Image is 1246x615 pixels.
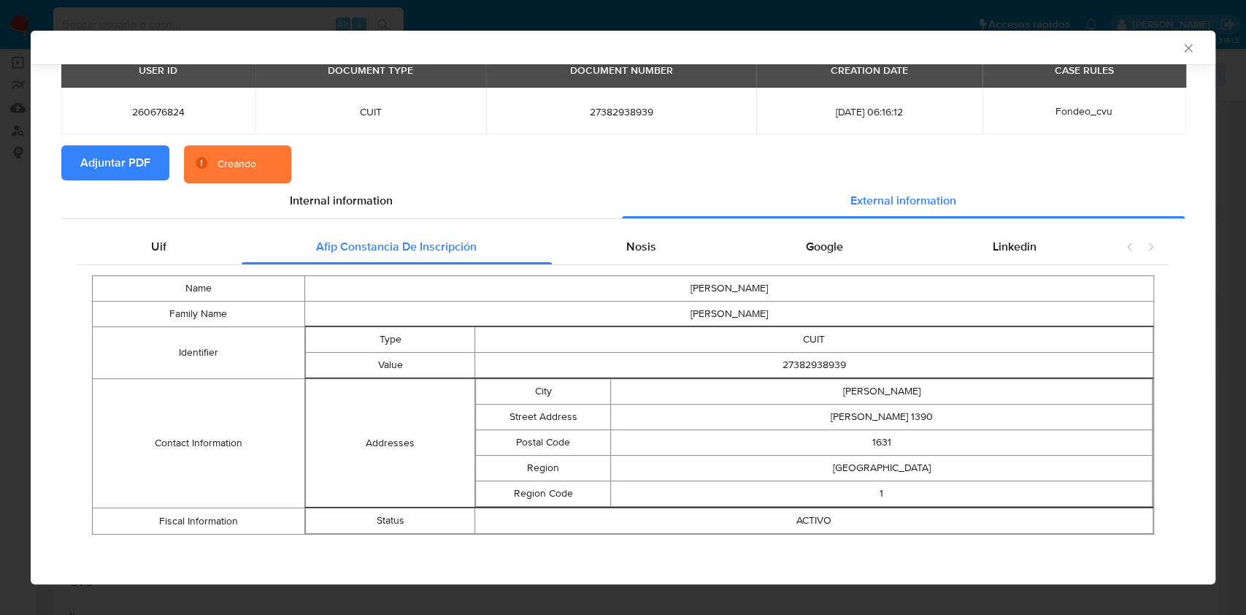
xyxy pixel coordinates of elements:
[476,379,611,405] td: City
[316,238,477,255] span: Afip Constancia De Inscripción
[61,183,1185,218] div: Detailed info
[1046,58,1123,83] div: CASE RULES
[475,353,1153,378] td: 27382938939
[561,58,681,83] div: DOCUMENT NUMBER
[822,58,917,83] div: CREATION DATE
[476,481,611,507] td: Region Code
[1181,41,1194,54] button: Cerrar ventana
[93,379,305,508] td: Contact Information
[611,405,1153,430] td: [PERSON_NAME] 1390
[611,456,1153,481] td: [GEOGRAPHIC_DATA]
[273,105,469,118] span: CUIT
[304,276,1153,302] td: [PERSON_NAME]
[611,481,1153,507] td: 1
[611,379,1153,405] td: [PERSON_NAME]
[93,276,305,302] td: Name
[993,238,1037,255] span: Linkedin
[80,147,150,179] span: Adjuntar PDF
[93,302,305,327] td: Family Name
[290,192,393,209] span: Internal information
[79,105,238,118] span: 260676824
[476,430,611,456] td: Postal Code
[61,145,169,180] button: Adjuntar PDF
[31,31,1215,584] div: closure-recommendation-modal
[304,302,1153,327] td: [PERSON_NAME]
[130,58,186,83] div: USER ID
[850,192,956,209] span: External information
[93,327,305,379] td: Identifier
[475,327,1153,353] td: CUIT
[305,508,474,534] td: Status
[611,430,1153,456] td: 1631
[319,58,422,83] div: DOCUMENT TYPE
[806,238,843,255] span: Google
[305,379,474,508] td: Addresses
[476,405,611,430] td: Street Address
[626,238,656,255] span: Nosis
[504,105,739,118] span: 27382938939
[475,508,1153,534] td: ACTIVO
[1055,104,1112,118] span: Fondeo_cvu
[77,229,1111,264] div: Detailed external info
[305,327,474,353] td: Type
[151,238,166,255] span: Uif
[476,456,611,481] td: Region
[774,105,965,118] span: [DATE] 06:16:12
[93,508,305,535] td: Fiscal Information
[218,157,256,172] div: Creando
[305,353,474,378] td: Value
